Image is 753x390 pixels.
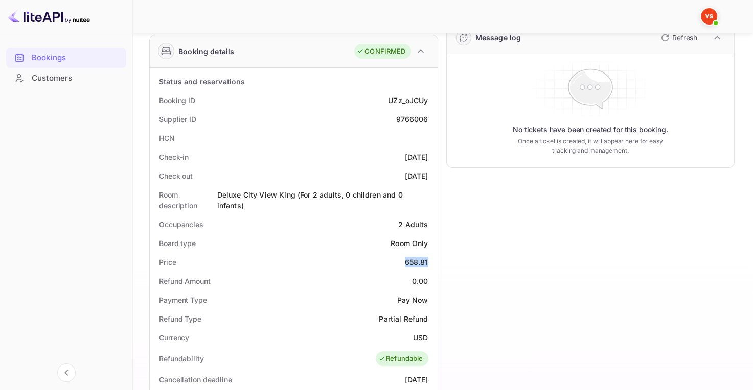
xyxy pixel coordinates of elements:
ya-tr-span: Booking ID [159,96,195,105]
div: [DATE] [405,170,428,181]
img: Yandex Support [701,8,717,25]
div: Customers [6,68,126,88]
div: Bookings [6,48,126,68]
div: 9766006 [396,114,428,125]
ya-tr-span: Refund Amount [159,277,211,285]
ya-tr-span: CONFIRMED [364,46,405,57]
img: LiteAPI logo [8,8,90,25]
ya-tr-span: UZz_oJCUy [388,96,428,105]
button: Collapse navigation [57,363,76,382]
ya-tr-span: HCN [159,134,175,142]
ya-tr-span: Customers [32,72,72,84]
div: 0.00 [412,276,428,286]
ya-tr-span: Refundable [386,354,423,364]
ya-tr-span: Booking details [178,46,234,57]
a: Bookings [6,48,126,67]
ya-tr-span: Price [159,258,176,266]
div: [DATE] [405,374,428,385]
ya-tr-span: Partial Refund [379,314,428,323]
ya-tr-span: Room description [159,190,197,210]
ya-tr-span: Currency [159,333,189,342]
ya-tr-span: Check-in [159,153,189,161]
ya-tr-span: Check out [159,172,193,180]
div: [DATE] [405,152,428,162]
ya-tr-span: Room Only [391,239,428,248]
ya-tr-span: Refund Type [159,314,201,323]
ya-tr-span: Refundability [159,354,204,363]
ya-tr-span: Occupancies [159,220,203,229]
ya-tr-span: No tickets have been created for this booking. [513,125,668,135]
ya-tr-span: Pay Now [397,296,428,304]
ya-tr-span: 2 Adults [398,220,428,229]
ya-tr-span: Deluxe City View King (For 2 adults, 0 children and 0 infants) [217,190,403,210]
ya-tr-span: Bookings [32,52,66,64]
ya-tr-span: Once a ticket is created, it will appear here for easy tracking and management. [513,137,667,155]
ya-tr-span: Cancellation deadline [159,375,232,384]
ya-tr-span: Status and reservations [159,77,245,86]
div: 658.81 [405,257,428,267]
ya-tr-span: Payment Type [159,296,207,304]
ya-tr-span: Refresh [672,33,697,42]
ya-tr-span: Board type [159,239,196,248]
ya-tr-span: USD [413,333,428,342]
a: Customers [6,68,126,87]
button: Refresh [655,30,701,46]
ya-tr-span: Message log [475,33,521,42]
ya-tr-span: Supplier ID [159,115,196,124]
